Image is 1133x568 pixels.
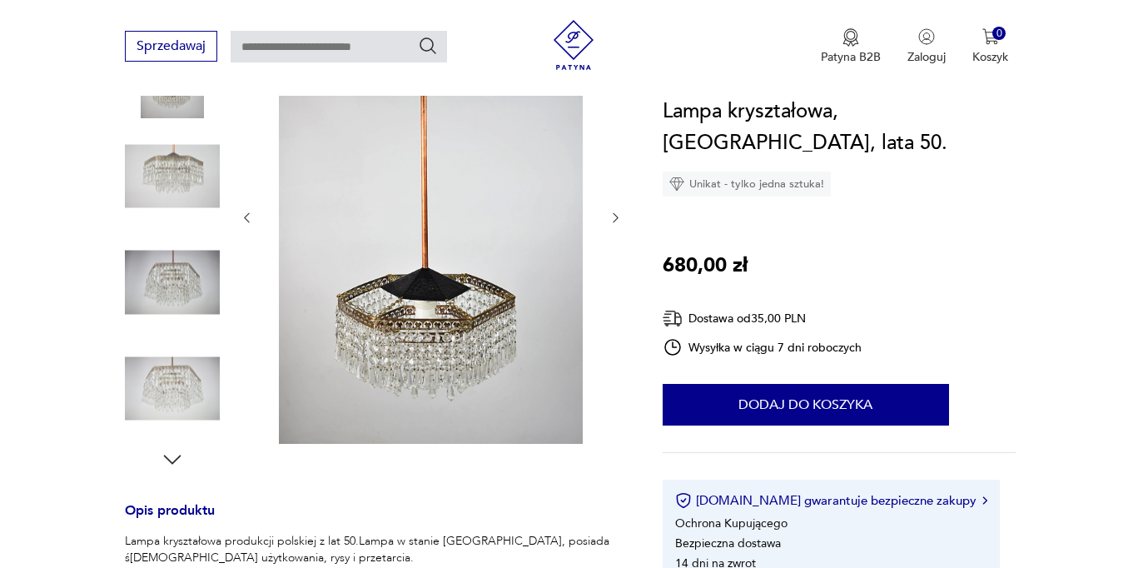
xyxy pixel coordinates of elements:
[663,384,949,426] button: Dodaj do koszyka
[663,308,862,329] div: Dostawa od 35,00 PLN
[821,28,881,65] a: Ikona medaluPatyna B2B
[125,341,220,436] img: Zdjęcie produktu Lampa kryształowa, Polska, lata 50.
[675,492,692,509] img: Ikona certyfikatu
[663,337,862,357] div: Wysyłka w ciągu 7 dni roboczych
[663,250,748,282] p: 680,00 zł
[125,31,217,62] button: Sprzedawaj
[907,28,946,65] button: Zaloguj
[418,36,438,56] button: Szukaj
[918,28,935,45] img: Ikonka użytkownika
[125,235,220,330] img: Zdjęcie produktu Lampa kryształowa, Polska, lata 50.
[663,172,831,197] div: Unikat - tylko jedna sztuka!
[972,28,1008,65] button: 0Koszyk
[821,49,881,65] p: Patyna B2B
[663,96,1016,159] h1: Lampa kryształowa, [GEOGRAPHIC_DATA], lata 50.
[675,536,781,551] li: Bezpieczna dostawa
[992,27,1006,41] div: 0
[907,49,946,65] p: Zaloguj
[669,177,684,192] img: Ikona diamentu
[675,492,987,509] button: [DOMAIN_NAME] gwarantuje bezpieczne zakupy
[125,42,217,53] a: Sprzedawaj
[125,533,623,566] p: Lampa kryształowa produkcji polskiej z lat 50.Lampa w stanie [GEOGRAPHIC_DATA], posiada ś[DEMOGRA...
[125,129,220,224] img: Zdjęcie produktu Lampa kryształowa, Polska, lata 50.
[982,496,987,505] img: Ikona strzałki w prawo
[125,506,623,533] h3: Opis produktu
[972,49,1008,65] p: Koszyk
[842,28,859,47] img: Ikona medalu
[821,28,881,65] button: Patyna B2B
[982,28,999,45] img: Ikona koszyka
[549,20,599,70] img: Patyna - sklep z meblami i dekoracjami vintage
[663,308,683,329] img: Ikona dostawy
[675,516,788,531] li: Ochrona Kupującego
